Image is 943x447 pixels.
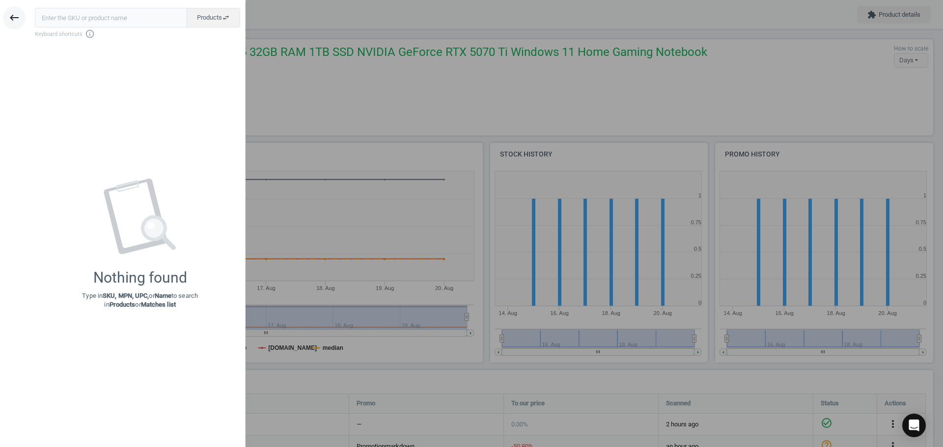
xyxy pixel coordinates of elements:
[187,8,240,27] button: Productsswap_horiz
[35,8,187,27] input: Enter the SKU or product name
[82,291,198,309] p: Type in or to search in or
[902,414,926,437] div: Open Intercom Messenger
[222,14,230,22] i: swap_horiz
[155,292,171,299] strong: Name
[3,6,26,29] button: keyboard_backspace
[85,29,95,39] i: info_outline
[141,301,176,308] strong: Matches list
[35,29,240,39] span: Keyboard shortcuts
[103,292,149,299] strong: SKU, MPN, UPC,
[110,301,136,308] strong: Products
[197,13,230,22] span: Products
[8,12,20,24] i: keyboard_backspace
[93,269,187,287] div: Nothing found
